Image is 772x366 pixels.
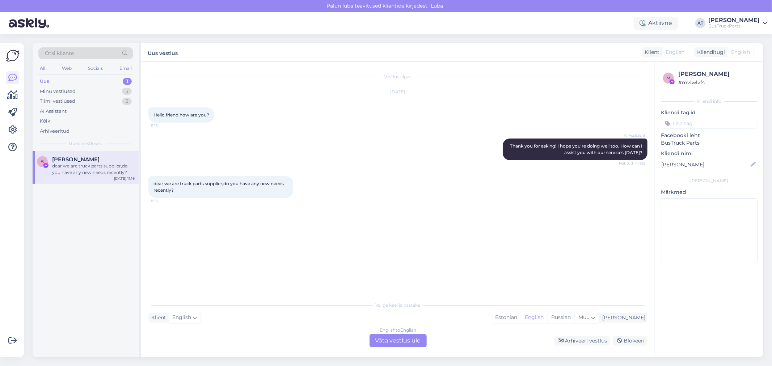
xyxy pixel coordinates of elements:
div: All [38,64,47,73]
div: Klient [148,314,166,322]
div: 1 [123,78,132,85]
div: [DATE] 11:16 [114,176,135,181]
span: English [731,48,750,56]
div: AI Assistent [40,108,67,115]
div: Estonian [492,312,521,323]
div: [PERSON_NAME] [599,314,645,322]
label: Uus vestlus [148,47,178,57]
div: BusTruckParts [708,23,760,29]
a: [PERSON_NAME]BusTruckParts [708,17,768,29]
div: 3 [122,88,132,95]
div: Võta vestlus üle [370,334,427,347]
span: Thank you for asking! I hope you're doing well too. How can I assist you with our services [DATE]? [510,143,644,155]
div: Socials [87,64,104,73]
div: [PERSON_NAME] [708,17,760,23]
span: Otsi kliente [45,50,74,57]
span: Nähtud ✓ 11:15 [618,161,645,166]
input: Lisa nimi [661,161,749,169]
span: 11:15 [151,123,178,128]
img: Askly Logo [6,49,20,63]
p: Kliendi tag'id [661,109,758,116]
div: Email [118,64,133,73]
div: AT [695,18,705,28]
span: Hello friend,how are you? [153,112,209,118]
div: English [521,312,547,323]
div: Uus [40,78,49,85]
div: Aktiivne [634,17,678,30]
span: B [41,159,44,164]
div: Blokeeri [613,336,647,346]
span: English [666,48,684,56]
span: Luba [429,3,446,9]
span: m [667,75,671,81]
p: BusTruck Parts [661,139,758,147]
div: [PERSON_NAME] [661,178,758,184]
span: Bill Shao [52,156,100,163]
div: dear we are truck parts supplier,do you have any new needs recently? [52,163,135,176]
div: Kliendi info [661,98,758,105]
div: [DATE] [148,89,647,95]
div: # mvlwlvfs [678,78,755,86]
div: 3 [122,98,132,105]
div: English to English [380,327,416,333]
p: Facebooki leht [661,132,758,139]
div: Kõik [40,118,50,125]
div: Klienditugi [694,48,725,56]
span: dear we are truck parts supplier,do you have any new needs recently? [153,181,285,193]
div: Tiimi vestlused [40,98,75,105]
div: Valige keel ja vastake [148,302,647,308]
span: Muu [578,314,590,320]
div: Russian [547,312,574,323]
div: Minu vestlused [40,88,76,95]
span: 11:16 [151,198,178,204]
div: Klient [642,48,659,56]
span: AI Assistent [618,133,645,138]
div: Arhiveeri vestlus [554,336,610,346]
input: Lisa tag [661,118,758,129]
span: Uued vestlused [69,140,103,147]
div: Vestlus algas [148,73,647,80]
p: Kliendi nimi [661,150,758,157]
div: Arhiveeritud [40,128,69,135]
div: [PERSON_NAME] [678,70,755,78]
div: Web [60,64,73,73]
p: Märkmed [661,188,758,196]
span: English [172,314,191,322]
